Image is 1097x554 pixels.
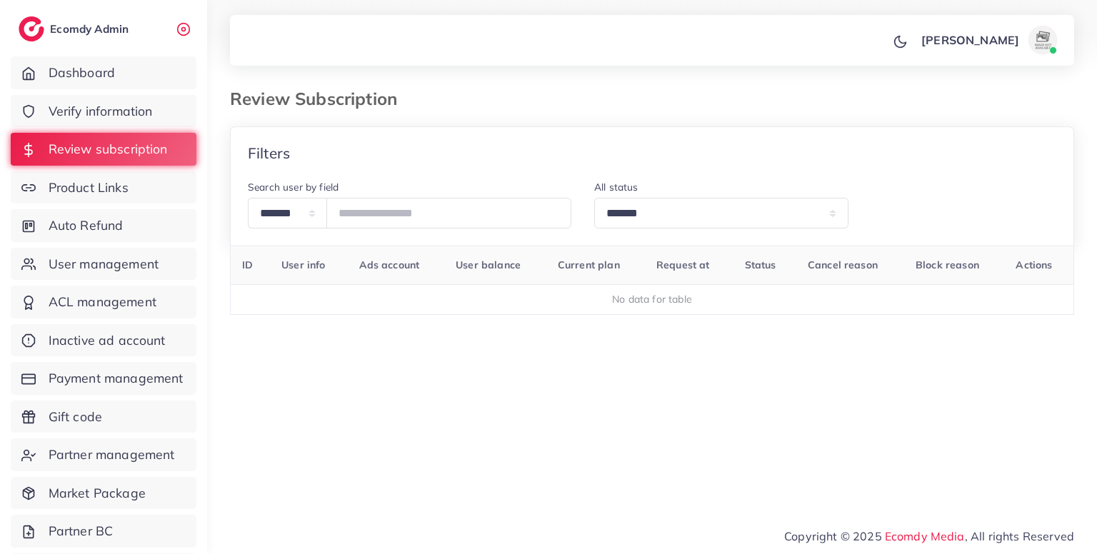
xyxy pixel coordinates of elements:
[49,369,184,388] span: Payment management
[49,140,168,158] span: Review subscription
[49,293,156,311] span: ACL management
[11,56,196,89] a: Dashboard
[594,180,638,194] label: All status
[49,178,129,197] span: Product Links
[1016,258,1052,271] span: Actions
[359,258,420,271] span: Ads account
[11,171,196,204] a: Product Links
[49,522,114,540] span: Partner BC
[784,528,1074,545] span: Copyright © 2025
[239,292,1066,306] div: No data for table
[11,362,196,395] a: Payment management
[11,438,196,471] a: Partner management
[49,331,166,350] span: Inactive ad account
[49,216,124,235] span: Auto Refund
[242,258,253,271] span: ID
[49,255,159,273] span: User management
[921,31,1019,49] p: [PERSON_NAME]
[49,102,153,121] span: Verify information
[230,89,409,109] h3: Review Subscription
[11,133,196,166] a: Review subscription
[19,16,132,41] a: logoEcomdy Admin
[19,16,44,41] img: logo
[11,477,196,510] a: Market Package
[11,286,196,318] a: ACL management
[281,258,325,271] span: User info
[808,258,878,271] span: Cancel reason
[11,515,196,548] a: Partner BC
[745,258,776,271] span: Status
[49,408,102,426] span: Gift code
[11,95,196,128] a: Verify information
[11,209,196,242] a: Auto Refund
[11,248,196,281] a: User management
[11,324,196,357] a: Inactive ad account
[11,401,196,433] a: Gift code
[885,529,965,543] a: Ecomdy Media
[248,180,339,194] label: Search user by field
[49,64,115,82] span: Dashboard
[49,484,146,503] span: Market Package
[916,258,979,271] span: Block reason
[1028,26,1057,54] img: avatar
[49,445,175,464] span: Partner management
[913,26,1063,54] a: [PERSON_NAME]avatar
[456,258,521,271] span: User balance
[248,144,290,162] h4: Filters
[965,528,1074,545] span: , All rights Reserved
[50,22,132,36] h2: Ecomdy Admin
[558,258,620,271] span: Current plan
[656,258,710,271] span: Request at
